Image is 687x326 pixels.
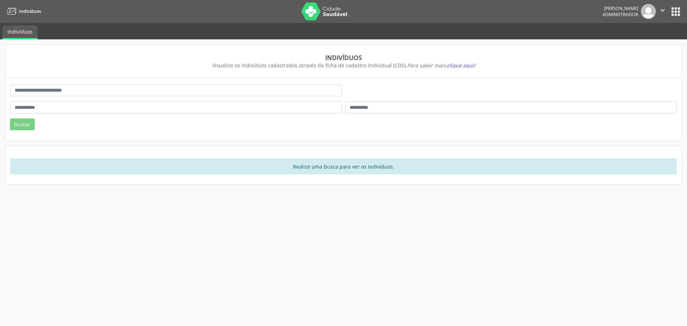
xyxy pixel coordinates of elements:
[669,5,682,18] button: apps
[407,62,475,69] i: Para saber mais,
[10,118,35,131] button: Buscar
[15,62,672,69] div: Visualize os indivíduos cadastrados através da ficha de cadastro individual (CDS).
[656,4,669,19] button: 
[603,5,638,11] div: [PERSON_NAME]
[659,6,667,14] i: 
[603,11,638,18] span: Administrador
[10,159,677,174] div: Realize uma busca para ver os indivíduos.
[15,54,672,62] div: Indivíduos
[3,25,38,39] a: Indivíduos
[19,8,41,14] span: Indivíduos
[5,5,41,17] a: Indivíduos
[641,4,656,19] img: img
[447,62,475,69] span: clique aqui!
